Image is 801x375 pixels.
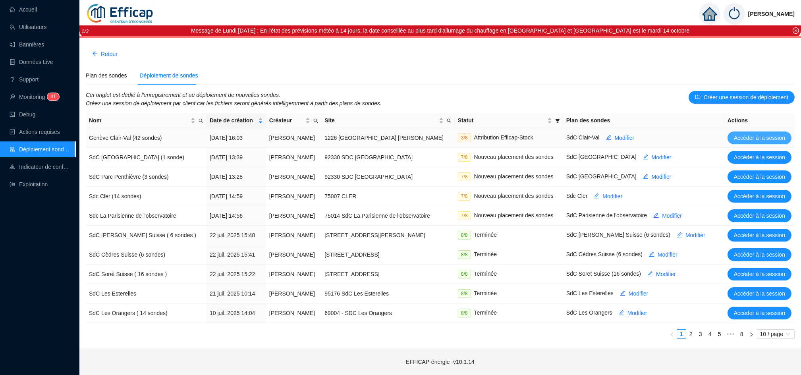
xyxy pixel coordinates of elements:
[47,93,59,101] sup: 41
[734,309,785,317] span: Accéder à la session
[321,226,455,245] td: [STREET_ADDRESS][PERSON_NAME]
[686,329,696,339] li: 2
[629,290,649,298] span: Modifier
[458,153,471,162] span: 7/8
[715,330,724,338] a: 5
[728,174,791,180] a: Accéder à la session
[86,113,207,128] th: Nom
[677,232,682,238] span: edit
[696,330,705,338] a: 3
[757,329,795,339] div: taille de la page
[760,330,791,338] span: 10 / page
[734,231,785,240] span: Accéder à la session
[455,245,563,265] td: Terminée
[728,251,791,258] a: Accéder à la session
[86,206,207,226] td: Sdc La Parisienne de l'observatoire
[86,72,127,80] div: Plan des sondes
[696,329,705,339] li: 3
[643,248,684,261] button: Modifier
[566,154,637,160] span: SdC [GEOGRAPHIC_DATA]
[458,116,546,125] span: Statut
[566,290,614,297] span: SdC Les Esterelles
[445,115,453,126] span: search
[689,91,795,104] button: Créer une session de déploiement
[734,134,785,142] span: Accéder à la session
[728,271,791,277] a: Accéder à la session
[637,170,678,183] button: Modifier
[677,330,686,338] a: 1
[667,329,677,339] li: Page précédente
[86,148,207,167] td: SdC [GEOGRAPHIC_DATA] (1 sonde)
[81,28,89,34] i: 1 / 3
[10,59,53,65] a: databaseDonnées Live
[321,303,455,323] td: 69004 - SDC Les Orangers
[748,1,795,27] span: [PERSON_NAME]
[266,187,321,206] td: [PERSON_NAME]
[566,251,643,258] span: SdC Cèdres Suisse (6 sondes)
[695,94,701,100] span: folder-add
[566,135,600,141] span: SdC Clair-Val
[86,91,382,108] div: Cet onglet est dédié à l'enregistrement et au déploiement de nouvelles sondes. Créez une session ...
[86,226,207,245] td: SdC [PERSON_NAME] Suisse ( 6 sondes )
[685,231,705,240] span: Modifier
[653,213,659,218] span: edit
[10,181,48,187] a: slidersExploitation
[728,170,791,183] button: Accéder à la session
[89,116,189,125] span: Nom
[566,213,647,219] span: SdC Parisienne de l'observatoire
[266,148,321,167] td: [PERSON_NAME]
[658,251,677,259] span: Modifier
[50,94,53,99] span: 4
[266,284,321,303] td: [PERSON_NAME]
[793,27,799,34] span: close-circle
[455,303,563,323] td: Terminée
[10,6,37,13] a: homeAccueil
[455,113,563,128] th: Statut
[266,303,321,323] td: [PERSON_NAME]
[19,129,60,135] span: Actions requises
[728,135,791,141] a: Accéder à la session
[197,115,205,126] span: search
[86,284,207,303] td: SdC Les Esterelles
[566,232,670,238] span: SdC [PERSON_NAME] Suisse (6 sondes)
[728,248,791,261] button: Accéder à la session
[210,116,257,125] span: Date de création
[555,118,560,123] span: filter
[614,287,655,300] button: Modifier
[737,329,747,339] li: 8
[458,250,471,259] span: 8/8
[455,187,563,206] td: Nouveau placement des sondes
[728,287,791,300] button: Accéder à la session
[10,76,39,83] a: questionSupport
[643,174,649,179] span: edit
[606,135,612,140] span: edit
[207,128,266,148] td: [DATE] 16:03
[637,151,678,164] button: Modifier
[587,190,629,203] button: Modifier
[266,206,321,226] td: [PERSON_NAME]
[728,154,791,160] a: Accéder à la session
[191,27,689,35] div: Message de Lundi [DATE] : En l'état des prévisions météo à 14 jours, la date conseillée au plus t...
[10,129,15,135] span: check-square
[10,111,35,118] a: codeDebug
[455,265,563,284] td: Terminée
[266,265,321,284] td: [PERSON_NAME]
[447,118,452,123] span: search
[728,151,791,164] button: Accéder à la session
[321,265,455,284] td: [STREET_ADDRESS]
[652,173,672,181] span: Modifier
[101,50,118,58] span: Retour
[321,148,455,167] td: 92330 SDC [GEOGRAPHIC_DATA]
[86,128,207,148] td: Genève Clair-Val (42 sondes)
[747,329,756,339] button: right
[10,24,46,30] a: teamUtilisateurs
[647,209,688,222] button: Modifier
[734,270,785,278] span: Accéder à la session
[747,329,756,339] li: Page suivante
[715,329,724,339] li: 5
[207,167,266,187] td: [DATE] 13:28
[728,310,791,316] a: Accéder à la session
[321,284,455,303] td: 95176 SdC Les Esterelles
[566,174,637,180] span: SdC [GEOGRAPHIC_DATA]
[602,192,622,201] span: Modifier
